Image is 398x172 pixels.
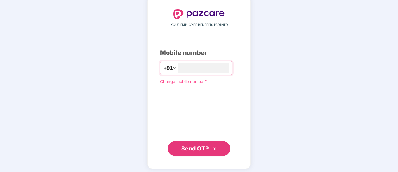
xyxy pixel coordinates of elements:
[213,147,217,151] span: double-right
[160,48,238,58] div: Mobile number
[160,79,207,84] a: Change mobile number?
[173,66,177,70] span: down
[163,64,173,72] span: +91
[173,9,225,19] img: logo
[171,22,228,27] span: YOUR EMPLOYEE BENEFITS PARTNER
[168,141,230,156] button: Send OTPdouble-right
[181,145,209,152] span: Send OTP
